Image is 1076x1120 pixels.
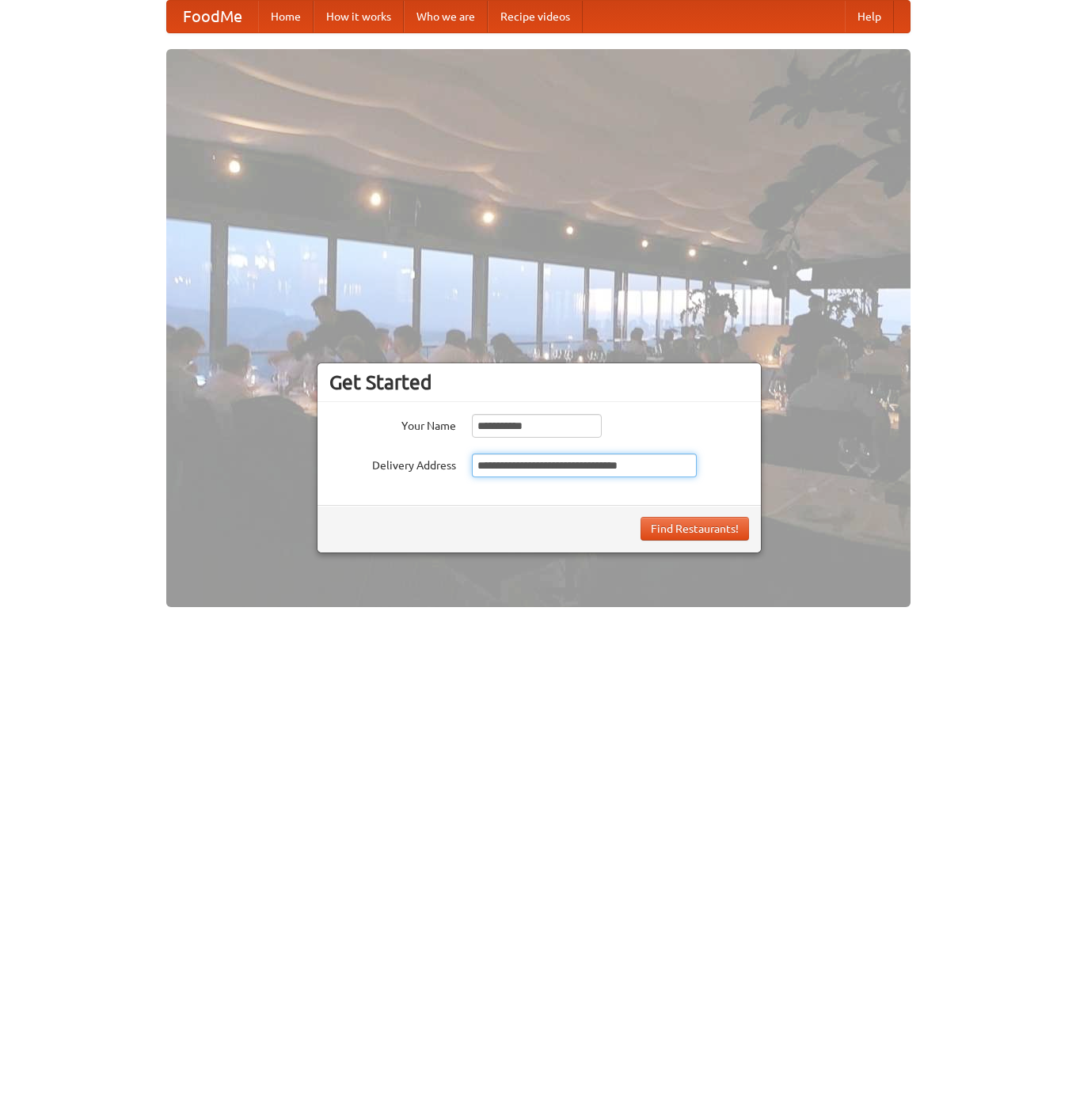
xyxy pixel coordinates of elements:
h3: Get Started [329,370,749,394]
a: How it works [314,1,404,32]
label: Delivery Address [329,454,456,473]
a: FoodMe [167,1,258,32]
label: Your Name [329,414,456,434]
a: Help [845,1,894,32]
a: Who we are [404,1,488,32]
a: Home [258,1,314,32]
button: Find Restaurants! [641,517,749,541]
a: Recipe videos [488,1,583,32]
